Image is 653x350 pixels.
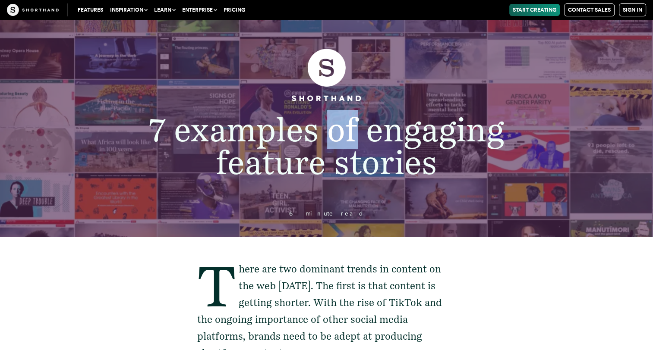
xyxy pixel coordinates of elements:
button: Learn [151,4,179,16]
button: Inspiration [107,4,151,16]
span: 7 examples of engaging feature stories [149,110,504,182]
img: The Craft [7,4,59,16]
a: Pricing [220,4,249,16]
a: Sign in [619,3,646,16]
a: Start Creating [509,4,560,16]
span: 6 minute read [289,210,364,217]
button: Enterprise [179,4,220,16]
a: Contact Sales [564,3,615,16]
a: Features [74,4,107,16]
